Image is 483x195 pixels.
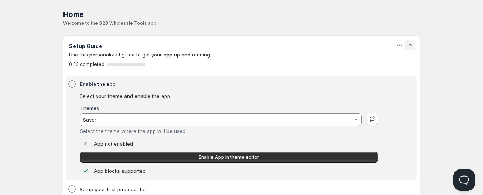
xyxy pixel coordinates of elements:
[63,10,84,19] span: Home
[69,61,104,67] span: 0 / 3 completed
[80,105,99,111] label: Themes
[69,43,102,50] h3: Setup Guide
[80,128,362,134] div: Select the theme where the app will be used
[94,167,146,175] p: App blocks supported
[80,152,378,163] a: Enable App in theme editor
[80,186,380,193] h4: Setup your first price config
[94,140,133,148] p: App not enabled
[80,80,380,88] h4: Enable the app
[63,20,420,26] p: Welcome to the B2B Wholesale Tools app!
[453,169,475,191] iframe: Help Scout Beacon - Open
[199,154,259,160] span: Enable App in theme editor
[69,51,414,58] p: Use this personalized guide to get your app up and running.
[80,92,378,100] p: Select your theme and enable the app.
